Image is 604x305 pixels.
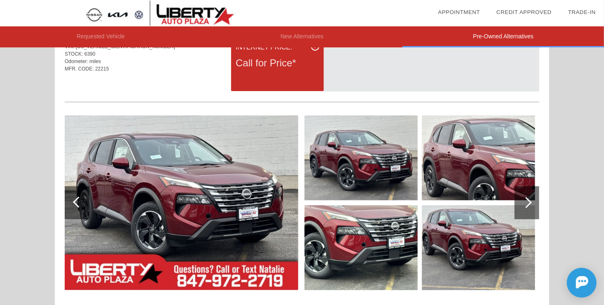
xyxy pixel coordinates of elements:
img: image.aspx [304,205,418,290]
div: Quoted on [DATE] 3:31:11 PM [65,77,539,91]
a: Credit Approved [496,9,552,15]
img: image.aspx [422,205,535,290]
img: image.aspx [65,115,298,290]
li: New Alternatives [201,26,403,47]
span: Odometer: [65,59,88,64]
li: Pre-Owned Alternatives [403,26,604,47]
img: image.aspx [304,115,418,200]
span: 6390 [84,51,96,57]
span: 22215 [95,66,109,72]
div: Call for Price* [236,52,319,74]
span: MFR. CODE: [65,66,94,72]
img: image.aspx [422,115,535,200]
span: miles [89,59,101,64]
a: Appointment [438,9,480,15]
iframe: Chat Assistance [530,260,604,305]
a: Trade-In [568,9,596,15]
span: STOCK: [65,51,83,57]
